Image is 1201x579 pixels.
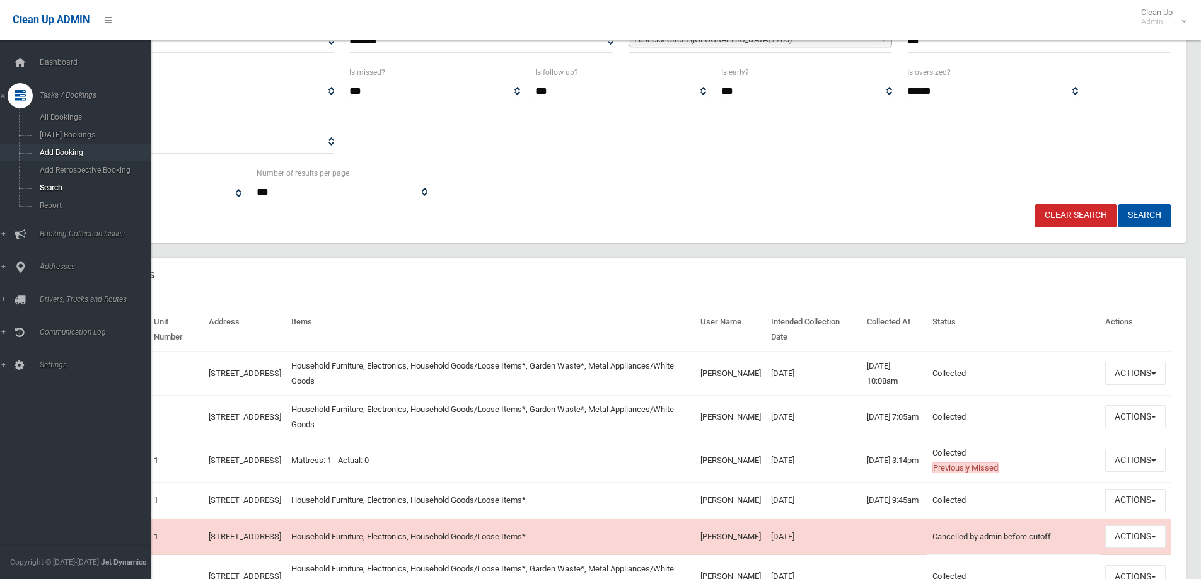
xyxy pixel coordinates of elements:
[1105,405,1166,428] button: Actions
[257,166,349,180] label: Number of results per page
[766,395,862,439] td: [DATE]
[695,482,766,519] td: [PERSON_NAME]
[149,439,204,482] td: 1
[36,113,150,122] span: All Bookings
[862,308,927,352] th: Collected At
[36,166,150,175] span: Add Retrospective Booking
[286,482,695,519] td: Household Furniture, Electronics, Household Goods/Loose Items*
[695,308,766,352] th: User Name
[927,519,1100,555] td: Cancelled by admin before cutoff
[927,439,1100,482] td: Collected
[766,352,862,396] td: [DATE]
[149,482,204,519] td: 1
[286,439,695,482] td: Mattress: 1 - Actual: 0
[10,558,99,566] span: Copyright © [DATE]-[DATE]
[1100,308,1171,352] th: Actions
[862,482,927,519] td: [DATE] 9:45am
[1105,362,1166,385] button: Actions
[286,519,695,555] td: Household Furniture, Electronics, Household Goods/Loose Items*
[766,308,862,352] th: Intended Collection Date
[36,229,161,238] span: Booking Collection Issues
[209,495,281,505] a: [STREET_ADDRESS]
[927,308,1100,352] th: Status
[36,328,161,336] span: Communication Log
[695,439,766,482] td: [PERSON_NAME]
[862,352,927,396] td: [DATE] 10:08am
[907,66,951,79] label: Is oversized?
[286,308,695,352] th: Items
[36,130,150,139] span: [DATE] Bookings
[932,462,999,473] span: Previously Missed
[862,395,927,439] td: [DATE] 7:05am
[695,395,766,439] td: [PERSON_NAME]
[36,91,161,100] span: Tasks / Bookings
[36,262,161,271] span: Addresses
[862,439,927,482] td: [DATE] 3:14pm
[286,395,695,439] td: Household Furniture, Electronics, Household Goods/Loose Items*, Garden Waste*, Metal Appliances/W...
[101,558,146,566] strong: Jet Dynamics
[1141,17,1173,26] small: Admin
[36,360,161,369] span: Settings
[36,201,150,210] span: Report
[36,295,161,304] span: Drivers, Trucks and Routes
[1105,525,1166,549] button: Actions
[204,308,286,352] th: Address
[695,519,766,555] td: [PERSON_NAME]
[721,66,749,79] label: Is early?
[36,58,161,67] span: Dashboard
[927,482,1100,519] td: Collected
[766,439,862,482] td: [DATE]
[1035,204,1117,227] a: Clear Search
[209,532,281,541] a: [STREET_ADDRESS]
[1135,8,1185,26] span: Clean Up
[766,482,862,519] td: [DATE]
[286,352,695,396] td: Household Furniture, Electronics, Household Goods/Loose Items*, Garden Waste*, Metal Appliances/W...
[149,308,204,352] th: Unit Number
[209,369,281,378] a: [STREET_ADDRESS]
[927,352,1100,396] td: Collected
[209,412,281,421] a: [STREET_ADDRESS]
[1105,489,1166,512] button: Actions
[695,352,766,396] td: [PERSON_NAME]
[1105,449,1166,472] button: Actions
[535,66,578,79] label: Is follow up?
[927,395,1100,439] td: Collected
[36,183,150,192] span: Search
[149,519,204,555] td: 1
[36,148,150,157] span: Add Booking
[13,14,90,26] span: Clean Up ADMIN
[349,66,385,79] label: Is missed?
[766,519,862,555] td: [DATE]
[209,456,281,465] a: [STREET_ADDRESS]
[1118,204,1171,227] button: Search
